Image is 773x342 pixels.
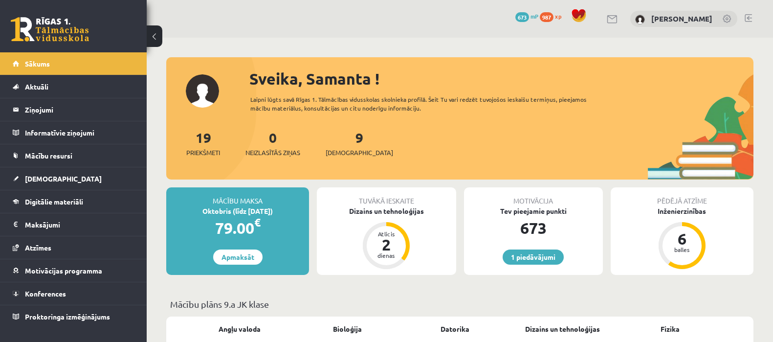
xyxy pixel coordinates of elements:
span: [DEMOGRAPHIC_DATA] [25,174,102,183]
img: Samanta Borovska [635,15,645,24]
a: Aktuāli [13,75,134,98]
legend: Maksājumi [25,213,134,236]
legend: Ziņojumi [25,98,134,121]
div: Atlicis [372,231,401,237]
a: Fizika [661,324,680,334]
a: Inženierzinības 6 balles [611,206,753,271]
div: balles [667,247,697,252]
a: Ziņojumi [13,98,134,121]
span: Neizlasītās ziņas [245,148,300,158]
a: [DEMOGRAPHIC_DATA] [13,167,134,190]
span: Motivācijas programma [25,266,102,275]
p: Mācību plāns 9.a JK klase [170,297,750,311]
div: Laipni lūgts savā Rīgas 1. Tālmācības vidusskolas skolnieka profilā. Šeit Tu vari redzēt tuvojošo... [250,95,603,113]
div: Motivācija [464,187,603,206]
a: Dizains un tehnoloģijas Atlicis 2 dienas [317,206,456,271]
span: Aktuāli [25,82,48,91]
div: 6 [667,231,697,247]
span: Atzīmes [25,243,51,252]
a: 1 piedāvājumi [503,250,564,265]
a: Mācību resursi [13,144,134,167]
div: 2 [372,237,401,252]
a: 0Neizlasītās ziņas [245,129,300,158]
span: 987 [540,12,553,22]
div: Sveika, Samanta ! [249,67,753,91]
a: Dizains un tehnoloģijas [525,324,600,334]
a: Motivācijas programma [13,259,134,282]
div: Pēdējā atzīme [611,187,753,206]
a: 19Priekšmeti [186,129,220,158]
a: Proktoringa izmēģinājums [13,305,134,328]
a: 987 xp [540,12,566,20]
div: Mācību maksa [166,187,309,206]
a: Konferences [13,282,134,305]
a: Atzīmes [13,236,134,259]
a: Rīgas 1. Tālmācības vidusskola [11,17,89,42]
span: Priekšmeti [186,148,220,158]
legend: Informatīvie ziņojumi [25,121,134,144]
span: xp [555,12,561,20]
a: Apmaksāt [213,250,263,265]
span: mP [530,12,538,20]
a: Sākums [13,52,134,75]
a: Datorika [441,324,469,334]
div: Dizains un tehnoloģijas [317,206,456,216]
div: 673 [464,216,603,240]
span: Proktoringa izmēģinājums [25,312,110,321]
a: [PERSON_NAME] [651,14,712,23]
div: Inženierzinības [611,206,753,216]
span: Mācību resursi [25,151,72,160]
span: € [254,215,261,229]
a: 673 mP [515,12,538,20]
a: Bioloģija [333,324,362,334]
a: Angļu valoda [219,324,261,334]
span: Konferences [25,289,66,298]
div: dienas [372,252,401,258]
span: Sākums [25,59,50,68]
a: Maksājumi [13,213,134,236]
div: 79.00 [166,216,309,240]
div: Tev pieejamie punkti [464,206,603,216]
span: [DEMOGRAPHIC_DATA] [326,148,393,158]
div: Oktobris (līdz [DATE]) [166,206,309,216]
a: Digitālie materiāli [13,190,134,213]
span: 673 [515,12,529,22]
div: Tuvākā ieskaite [317,187,456,206]
a: Informatīvie ziņojumi [13,121,134,144]
a: 9[DEMOGRAPHIC_DATA] [326,129,393,158]
span: Digitālie materiāli [25,197,83,206]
